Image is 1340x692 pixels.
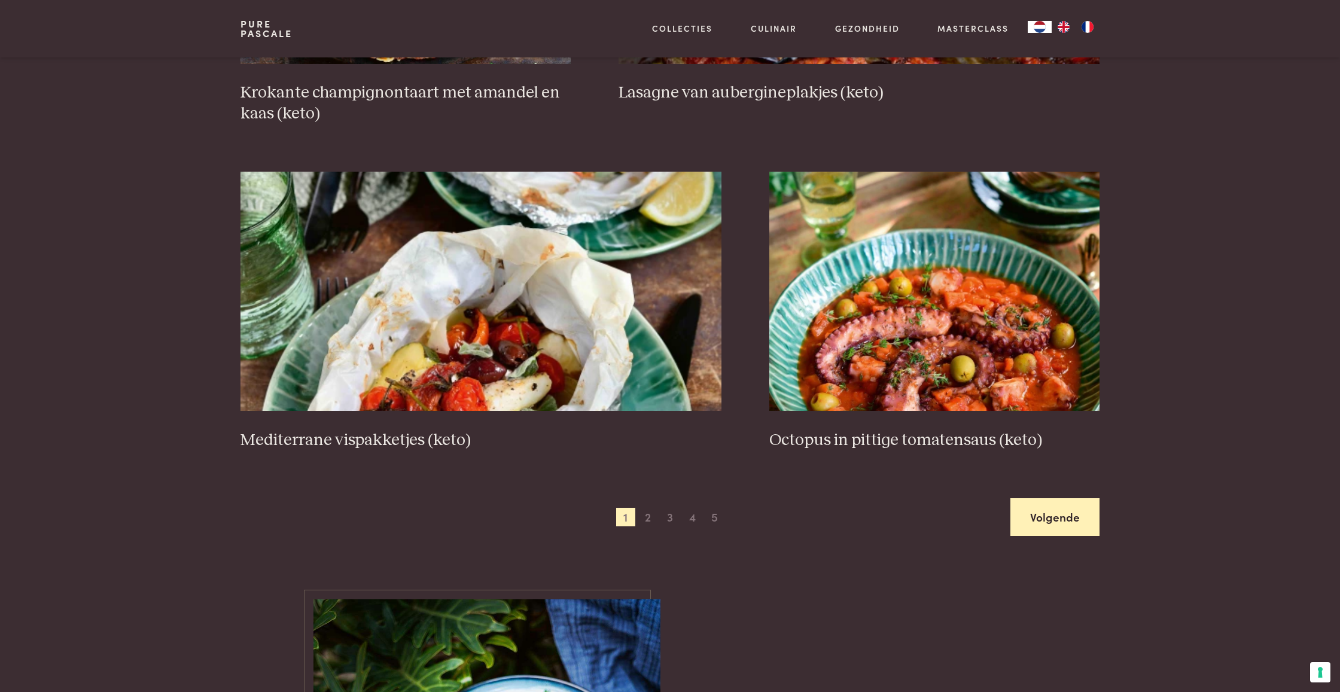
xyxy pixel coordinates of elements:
[1076,21,1100,33] a: FR
[619,83,1100,103] h3: Lasagne van aubergineplakjes (keto)
[652,22,712,35] a: Collecties
[616,508,635,527] span: 1
[1010,498,1100,536] a: Volgende
[769,172,1100,450] a: Octopus in pittige tomatensaus (keto) Octopus in pittige tomatensaus (keto)
[769,172,1100,411] img: Octopus in pittige tomatensaus (keto)
[1052,21,1100,33] ul: Language list
[835,22,900,35] a: Gezondheid
[1028,21,1100,33] aside: Language selected: Nederlands
[638,508,657,527] span: 2
[683,508,702,527] span: 4
[240,172,722,411] img: Mediterrane vispakketjes (keto)
[751,22,797,35] a: Culinair
[1052,21,1076,33] a: EN
[240,83,571,124] h3: Krokante champignontaart met amandel en kaas (keto)
[240,19,293,38] a: PurePascale
[240,430,722,451] h3: Mediterrane vispakketjes (keto)
[660,508,680,527] span: 3
[1028,21,1052,33] a: NL
[1028,21,1052,33] div: Language
[769,430,1100,451] h3: Octopus in pittige tomatensaus (keto)
[937,22,1009,35] a: Masterclass
[1310,662,1330,682] button: Uw voorkeuren voor toestemming voor trackingtechnologieën
[705,508,724,527] span: 5
[240,172,722,450] a: Mediterrane vispakketjes (keto) Mediterrane vispakketjes (keto)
